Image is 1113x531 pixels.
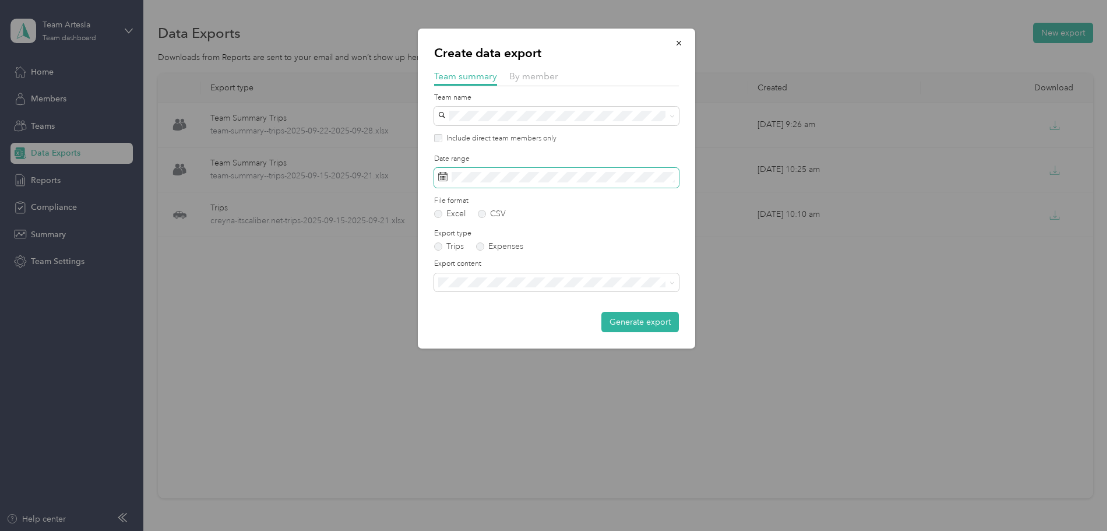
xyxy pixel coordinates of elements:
[434,93,679,103] label: Team name
[434,196,679,206] label: File format
[434,45,679,61] p: Create data export
[434,154,679,164] label: Date range
[476,242,523,251] label: Expenses
[509,71,558,82] span: By member
[478,210,506,218] label: CSV
[442,133,556,144] label: Include direct team members only
[434,71,497,82] span: Team summary
[434,242,464,251] label: Trips
[434,210,466,218] label: Excel
[434,228,679,239] label: Export type
[434,259,679,269] label: Export content
[1048,466,1113,531] iframe: Everlance-gr Chat Button Frame
[601,312,679,332] button: Generate export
